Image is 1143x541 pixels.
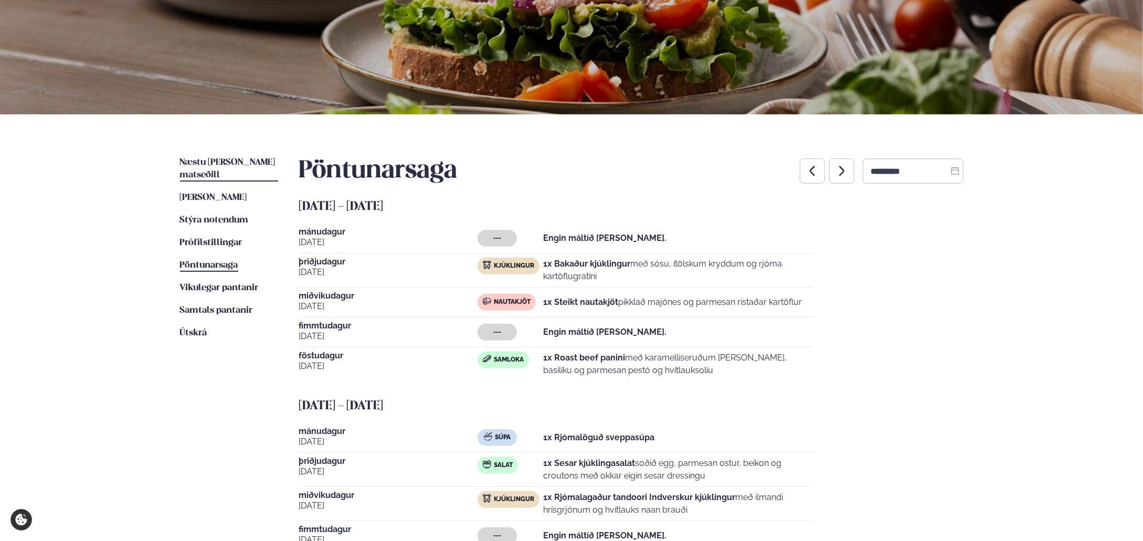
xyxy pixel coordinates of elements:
span: Salat [494,461,513,470]
span: Vikulegar pantanir [180,283,259,292]
strong: 1x Rjómalöguð sveppasúpa [543,432,654,442]
span: [DATE] [299,500,478,512]
p: soðið egg, parmesan ostur, beikon og croutons með okkar eigin sesar dressingu [543,457,813,482]
strong: 1x Steikt nautakjöt [543,297,618,307]
span: miðvikudagur [299,292,478,300]
span: Stýra notendum [180,216,249,225]
span: [DATE] [299,330,478,343]
span: þriðjudagur [299,457,478,465]
p: pikklað majónes og parmesan ristaðar kartöflur [543,296,802,309]
a: Pöntunarsaga [180,259,238,272]
span: Nautakjöt [494,298,531,306]
img: soup.svg [484,432,492,441]
span: föstudagur [299,352,478,360]
h2: Pöntunarsaga [299,156,458,186]
img: chicken.svg [483,261,491,269]
span: [PERSON_NAME] [180,193,247,202]
span: Súpa [495,433,511,442]
a: [PERSON_NAME] [180,192,247,204]
strong: 1x Sesar kjúklingasalat [543,458,635,468]
a: Prófílstillingar [180,237,242,249]
span: Útskrá [180,328,207,337]
p: með ilmandi hrísgrjónum og hvítlauks naan brauði [543,491,813,516]
h5: [DATE] - [DATE] [299,198,964,215]
strong: Engin máltíð [PERSON_NAME]. [543,233,666,243]
span: mánudagur [299,427,478,436]
span: Næstu [PERSON_NAME] matseðill [180,158,276,179]
span: --- [493,532,501,540]
span: mánudagur [299,228,478,236]
h5: [DATE] - [DATE] [299,398,964,415]
span: Kjúklingur [494,262,534,270]
span: Samtals pantanir [180,306,253,315]
span: Samloka [494,356,524,364]
img: beef.svg [483,297,491,305]
a: Cookie settings [10,509,32,531]
span: --- [493,234,501,242]
span: [DATE] [299,266,478,279]
img: salad.svg [483,460,491,469]
span: fimmtudagur [299,525,478,534]
strong: Engin máltíð [PERSON_NAME]. [543,327,666,337]
a: Næstu [PERSON_NAME] matseðill [180,156,278,182]
span: [DATE] [299,360,478,373]
p: með karamelliseruðum [PERSON_NAME], basilíku og parmesan pestó og hvítlauksolíu [543,352,813,377]
img: sandwich-new-16px.svg [483,355,491,363]
a: Vikulegar pantanir [180,282,259,294]
span: [DATE] [299,436,478,448]
span: --- [493,328,501,336]
span: Pöntunarsaga [180,261,238,270]
a: Samtals pantanir [180,304,253,317]
strong: Engin máltíð [PERSON_NAME]. [543,531,666,540]
span: [DATE] [299,236,478,249]
span: miðvikudagur [299,491,478,500]
span: þriðjudagur [299,258,478,266]
span: Kjúklingur [494,495,534,504]
a: Stýra notendum [180,214,249,227]
strong: 1x Roast beef panini [543,353,625,363]
img: chicken.svg [483,494,491,503]
p: með sósu, ítölskum kryddum og rjóma kartöflugratíni [543,258,813,283]
span: fimmtudagur [299,322,478,330]
span: [DATE] [299,300,478,313]
span: Prófílstillingar [180,238,242,247]
a: Útskrá [180,327,207,340]
span: [DATE] [299,465,478,478]
strong: 1x Bakaður kjúklingur [543,259,630,269]
strong: 1x Rjómalagaður tandoori Indverskur kjúklingur [543,492,735,502]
